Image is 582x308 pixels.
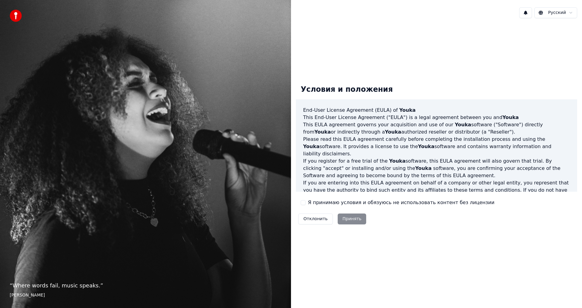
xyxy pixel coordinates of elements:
[303,136,570,157] p: Please read this EULA agreement carefully before completing the installation process and using th...
[314,129,331,135] span: Youka
[303,179,570,208] p: If you are entering into this EULA agreement on behalf of a company or other legal entity, you re...
[10,292,281,298] footer: [PERSON_NAME]
[10,281,281,290] p: “ Where words fail, music speaks. ”
[399,107,416,113] span: Youka
[303,157,570,179] p: If you register for a free trial of the software, this EULA agreement will also govern that trial...
[303,107,570,114] h3: End-User License Agreement (EULA) of
[303,114,570,121] p: This End-User License Agreement ("EULA") is a legal agreement between you and
[415,165,432,171] span: Youka
[455,122,471,128] span: Youka
[385,129,401,135] span: Youka
[303,144,319,149] span: Youka
[298,214,333,224] button: Отклонить
[389,158,406,164] span: Youka
[418,144,434,149] span: Youka
[10,10,22,22] img: youka
[502,114,519,120] span: Youka
[303,121,570,136] p: This EULA agreement governs your acquisition and use of our software ("Software") directly from o...
[308,199,494,206] label: Я принимаю условия и обязуюсь не использовать контент без лицензии
[296,80,398,99] div: Условия и положения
